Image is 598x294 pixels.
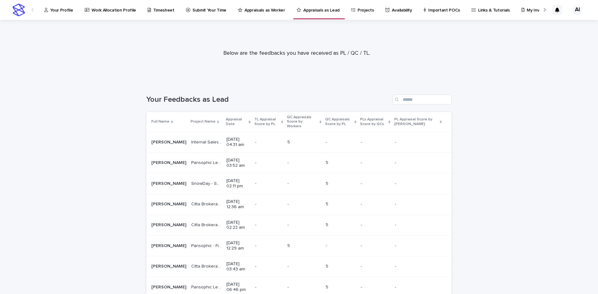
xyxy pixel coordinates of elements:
p: Aliyah Imran [151,180,187,186]
p: Citta Brokerage - APA Industries Import Input [191,263,223,269]
p: - [361,138,363,145]
p: Pansophic Learning - Establishing Documented Standards for Accounting Work Orders [191,283,223,290]
img: stacker-logo-s-only.png [12,4,25,16]
tr: [PERSON_NAME][PERSON_NAME] Pansophic - Financial Statement PreparationPansophic - Financial State... [146,236,452,256]
p: [DATE] 02:22 am [226,220,250,231]
tr: [PERSON_NAME][PERSON_NAME] Internal Sales 3.0Internal Sales 3.0 [DATE] 04:31 am-- 55 -- -- -- [146,132,452,153]
p: - [287,200,290,207]
h1: Your Feedbacks as Lead [146,95,390,104]
p: - [395,180,397,186]
p: - [361,159,363,166]
p: - [255,283,258,290]
p: [DATE] 03:43 am [226,261,250,272]
p: - [326,242,328,249]
p: PL Appraisal Score by [PERSON_NAME] [394,116,438,128]
p: - [255,200,258,207]
p: - [255,138,258,145]
p: Appraisal Date [226,116,247,128]
p: - [326,138,328,145]
p: 5 [326,200,330,207]
p: 5 [287,242,291,249]
p: Pansophic Learning - Establishing Documented Standards for Accounting Work Orders [191,159,223,166]
input: Search [392,95,452,105]
p: - [287,159,290,166]
p: Internal Sales 3.0 [191,138,223,145]
p: - [361,200,363,207]
tr: [PERSON_NAME][PERSON_NAME] SnowDay - Summer LO DEC Update (2025)SnowDay - Summer LO DEC Update (2... [146,173,452,194]
p: Full Name [151,118,169,125]
p: - [361,221,363,228]
tr: [PERSON_NAME][PERSON_NAME] Pansophic Learning - Establishing Documented Standards for Accounting ... [146,152,452,173]
p: - [361,283,363,290]
p: [DATE] 12:36 am [226,199,250,210]
p: Aliyah Imran [151,242,187,249]
p: 5 [326,263,330,269]
p: [DATE] 03:52 am [226,158,250,168]
p: - [395,221,397,228]
tr: [PERSON_NAME][PERSON_NAME] Citta Brokerage - DOEN Import InputCitta Brokerage - DOEN Import Input... [146,194,452,215]
p: - [255,221,258,228]
tr: [PERSON_NAME][PERSON_NAME] Citta Brokerage - Arrowhead Import InputCitta Brokerage - Arrowhead Im... [146,215,452,236]
p: 5 [326,180,330,186]
p: - [395,263,397,269]
p: - [287,283,290,290]
tr: [PERSON_NAME][PERSON_NAME] Citta Brokerage - APA Industries Import InputCitta Brokerage - APA Ind... [146,256,452,277]
p: Citta Brokerage - DOEN Import Input [191,200,223,207]
p: Project Name [191,118,216,125]
p: Aliyah Imran [151,138,187,145]
p: - [287,263,290,269]
p: 5 [326,283,330,290]
p: - [255,180,258,186]
p: 5 [287,138,291,145]
p: - [255,263,258,269]
p: - [287,221,290,228]
p: - [361,263,363,269]
p: - [395,200,397,207]
p: - [255,159,258,166]
p: Aliyah Imran [151,263,187,269]
p: - [255,242,258,249]
p: PLs Appraisal Score by QCs [360,116,387,128]
p: - [287,180,290,186]
p: - [395,242,397,249]
p: QC Appraisals Score by Workers [287,114,318,130]
p: [DATE] 04:31 am [226,137,250,147]
p: [DATE] 02:11 pm [226,178,250,189]
div: AI [572,5,582,15]
p: Aliyah Imran [151,283,187,290]
p: Below are the feedbacks you have received as PL / QC / TL. [172,50,421,57]
p: - [361,242,363,249]
p: Citta Brokerage - Arrowhead Import Input [191,221,223,228]
p: - [361,180,363,186]
p: QC Appraisals Score by PL [325,116,353,128]
p: SnowDay - Summer LO DEC Update (2025) [191,180,223,186]
p: 5 [326,159,330,166]
p: TL Appraisal Score by PL [254,116,280,128]
p: Aliyah Imran [151,200,187,207]
p: Aliyah Imran [151,159,187,166]
p: - [395,283,397,290]
p: [DATE] 06:46 pm [226,282,250,292]
p: Aliyah Imran [151,221,187,228]
p: [DATE] 12:29 am [226,240,250,251]
p: Pansophic - Financial Statement Preparation [191,242,223,249]
p: - [395,159,397,166]
p: 5 [326,221,330,228]
p: - [395,138,397,145]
